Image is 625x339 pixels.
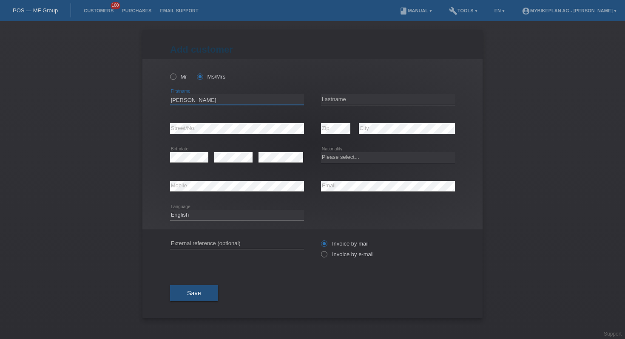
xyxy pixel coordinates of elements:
[399,7,408,15] i: book
[170,73,187,80] label: Mr
[197,73,225,80] label: Ms/Mrs
[118,8,156,13] a: Purchases
[156,8,202,13] a: Email Support
[490,8,509,13] a: EN ▾
[170,73,176,79] input: Mr
[395,8,436,13] a: bookManual ▾
[604,331,622,337] a: Support
[170,44,455,55] h1: Add customer
[445,8,482,13] a: buildTools ▾
[111,2,121,9] span: 100
[321,251,327,262] input: Invoice by e-mail
[80,8,118,13] a: Customers
[321,240,327,251] input: Invoice by mail
[170,285,218,301] button: Save
[449,7,457,15] i: build
[187,290,201,297] span: Save
[321,240,369,247] label: Invoice by mail
[522,7,530,15] i: account_circle
[197,73,202,79] input: Ms/Mrs
[13,7,58,14] a: POS — MF Group
[321,251,374,257] label: Invoice by e-mail
[517,8,621,13] a: account_circleMybikeplan AG - [PERSON_NAME] ▾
